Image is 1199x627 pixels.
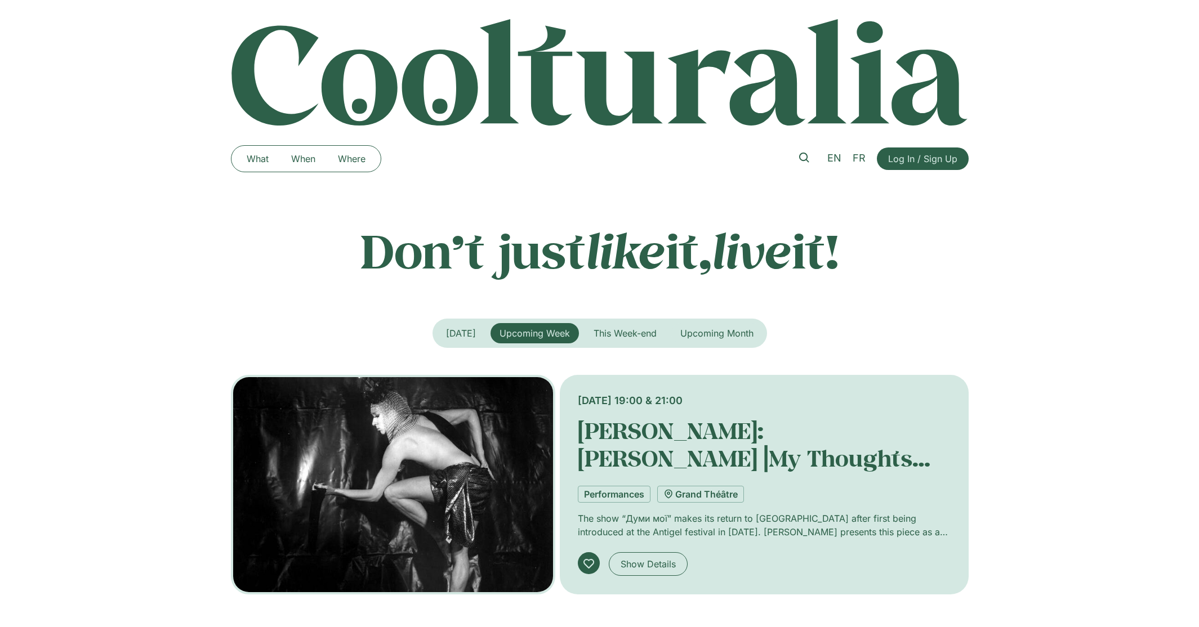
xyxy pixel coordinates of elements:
[500,328,570,339] span: Upcoming Week
[578,512,950,539] p: The show “Думи мої” makes its return to [GEOGRAPHIC_DATA] after first being introduced at the Ant...
[877,147,969,170] a: Log In / Sign Up
[853,152,866,164] span: FR
[446,328,476,339] span: [DATE]
[235,150,280,168] a: What
[594,328,657,339] span: This Week-end
[680,328,754,339] span: Upcoming Month
[280,150,327,168] a: When
[609,552,688,576] a: Show Details
[822,150,847,167] a: EN
[231,375,556,594] img: Coolturalia - François Chaignaud⎥Думи мої Dumy Moyi
[327,150,377,168] a: Where
[712,219,792,281] em: live
[231,222,969,279] p: Don’t just it, it!
[578,416,930,500] a: [PERSON_NAME]: [PERSON_NAME]⎥My Thoughts [PERSON_NAME]
[578,393,950,408] div: [DATE] 19:00 & 21:00
[827,152,841,164] span: EN
[578,486,650,503] a: Performances
[235,150,377,168] nav: Menu
[657,486,744,503] a: Grand Théâtre
[621,557,676,571] span: Show Details
[586,219,666,281] em: like
[847,150,871,167] a: FR
[888,152,957,165] span: Log In / Sign Up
